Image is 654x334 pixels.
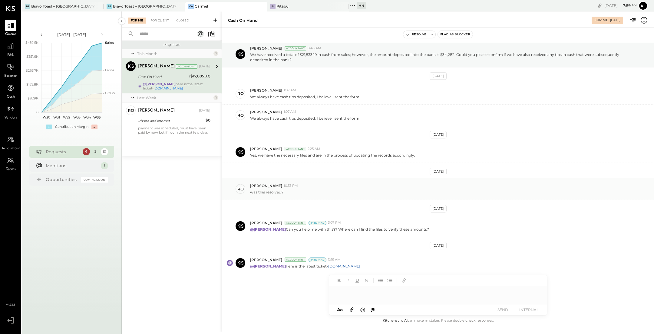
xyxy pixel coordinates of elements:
text: W35 [93,115,101,119]
a: Vendors [0,103,21,121]
span: 3:07 PM [328,220,341,225]
div: 10 [101,148,108,155]
span: [PERSON_NAME] [250,257,282,262]
text: W33 [73,115,80,119]
button: Underline [353,277,361,284]
button: Resolve [403,31,429,38]
text: Sales [105,41,114,45]
div: $0 [206,117,210,123]
a: Queue [0,20,21,37]
span: 1:07 AM [284,88,296,93]
div: 4 [83,148,90,155]
p: Can you help me with this?? Where can I find the files to verify these amounts? [250,227,429,232]
div: Closed [173,18,192,24]
span: a [340,307,343,313]
div: Internal [309,221,326,225]
div: [DATE] [604,3,637,8]
text: W32 [63,115,70,119]
a: Accountant [0,134,21,151]
span: [PERSON_NAME] [250,88,282,93]
span: Teams [6,167,16,172]
text: $175.8K [26,82,38,86]
p: We always have cash tips deposited, I believe I sent the form [250,94,359,99]
p: here is the latest ticket- [250,264,360,269]
p: We have received a total of $21,533.19 in cash from sales; however, the amount deposited into the... [250,52,629,62]
span: [PERSON_NAME] [250,109,282,115]
strong: @[PERSON_NAME] [143,82,176,86]
text: W30 [43,115,50,119]
button: SEND [491,306,515,314]
span: Balance [4,73,17,79]
div: 1 [213,51,218,56]
strong: @[PERSON_NAME] [250,264,286,268]
div: Last Week [137,95,212,100]
p: Yes, we have the necessary files and are in the process of updating the records accordingly. [250,153,415,158]
div: [DATE] [199,108,210,113]
div: Bravo Toast – [GEOGRAPHIC_DATA] [113,4,176,9]
span: [PERSON_NAME] [250,220,282,225]
div: Phone and Internet [138,118,204,124]
span: [PERSON_NAME] [250,46,282,51]
span: 3:55 AM [328,258,341,262]
button: Al [638,1,648,11]
a: [DOMAIN_NAME] [328,264,360,268]
div: ($17,005.33) [189,73,210,79]
div: Internal [309,258,326,262]
div: Accountant [285,46,306,50]
span: Accountant [2,146,20,151]
div: BT [25,4,30,9]
div: Contribution Margin [55,125,88,129]
div: Ca [188,4,194,9]
a: Balance [0,61,21,79]
p: was this resolved? [250,190,283,195]
div: Carmel [195,4,208,9]
div: + [46,125,52,129]
div: [DATE] [610,18,620,22]
span: @ [371,307,375,313]
text: W31 [53,115,60,119]
div: This Month [137,51,212,56]
div: Pi [270,4,276,9]
div: [PERSON_NAME] [138,108,175,114]
button: @ [369,306,377,313]
button: Aa [335,306,345,313]
div: 1 [101,162,108,169]
div: Accountant [176,64,197,69]
text: COGS [105,91,115,95]
button: Flag as Blocker [438,31,473,38]
div: For Client [147,18,172,24]
button: Ordered List [386,277,394,284]
span: 2:25 AM [308,147,320,151]
span: 10:53 PM [284,183,298,188]
text: $263.7K [26,68,38,73]
div: ro [237,112,244,118]
div: ro [237,91,244,96]
div: - [91,125,97,129]
div: For Me [594,18,608,23]
div: Requests [125,43,219,47]
div: Cash On Hand [138,74,187,80]
span: [PERSON_NAME] [250,183,282,188]
div: [DATE] [430,168,447,175]
text: 0 [36,110,38,114]
text: $439.5K [25,41,38,45]
span: 1:07 AM [284,109,296,114]
div: [DATE] - [DATE] [46,32,97,37]
strong: @[PERSON_NAME] [250,227,286,232]
button: Bold [335,277,343,284]
div: Pitabu [276,4,289,9]
div: + 4 [357,2,366,9]
span: Cash [7,94,15,100]
button: Add URL [400,277,408,284]
span: Vendors [4,115,17,121]
div: Mentions [46,163,98,169]
div: ro [128,108,134,113]
div: Accountant [285,147,306,151]
div: copy link [597,2,603,9]
div: Accountant [285,258,306,262]
text: $87.9K [28,96,38,100]
text: $351.6K [26,54,38,59]
div: [DATE] [430,205,447,212]
div: BT [107,4,112,9]
button: Unordered List [377,277,385,284]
